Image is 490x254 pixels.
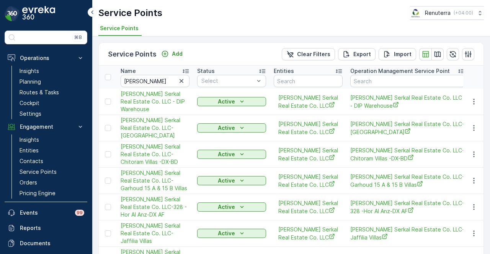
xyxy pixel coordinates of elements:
a: Naseer Bin Abdullatif Al Serkal Real Estate Co. LLC [278,120,338,136]
a: Naseer Bin Abdullatif Al Serkal Real Estate Co. LLC- Al Mankhool [121,116,189,139]
p: Operation Management Service Point [350,67,450,75]
a: Naseer Bin Abdullatif Al Serkal Real Estate Co. LLC [278,147,338,162]
p: Orders [20,179,37,186]
p: Clear Filters [297,50,330,58]
a: Reports [5,220,87,236]
a: Naseer Bin Abdullatif Al Serkal Real Estate Co. LLC-Chitoram Villas -DX-BD [350,147,465,162]
a: Documents [5,236,87,251]
p: 99 [77,210,83,216]
span: [PERSON_NAME] Serkal Real Estate Co. LLC- Garhoud 15 A & 15 B Villas [121,169,189,192]
p: Cockpit [20,99,39,107]
p: ( +04:00 ) [454,10,473,16]
span: [PERSON_NAME] Serkal Real Estate Co. LLC- [GEOGRAPHIC_DATA] [350,120,465,136]
button: Add [158,49,186,58]
p: Entities [274,67,294,75]
a: Naseer Bin Abdullatif Al Serkal Real Estate Co. LLC- Al Mankhool [350,120,465,136]
img: Screenshot_2024-07-26_at_13.33.01.png [410,9,422,17]
span: [PERSON_NAME] Serkal Real Estate Co. LLC-Jaffilia Villas [121,222,189,245]
a: Naseer Bin Abdullatif Al Serkal Real Estate Co. LLC-328 -Hor Al Anz-DX AF [121,196,189,218]
p: Renuterra [425,9,451,17]
span: [PERSON_NAME] Serkal Real Estate Co. LLC [278,147,338,162]
button: Engagement [5,119,87,134]
p: Active [218,230,235,237]
a: Naseer Bin Abdullatif Al Serkal Real Estate Co. LLC [278,94,338,110]
span: [PERSON_NAME] Serkal Real Estate Co. LLC-328 -Hor Al Anz-DX AF [350,199,465,215]
a: Naseer Bin Abdullatif Al Serkal Real Estate Co. LLC- Garhoud 15 A & 15 B Villas [350,173,465,189]
p: Reports [20,224,84,232]
p: Pricing Engine [20,189,56,197]
a: Naseer Bin Abdullatif Al Serkal Real Estate Co. LLC-328 -Hor Al Anz-DX AF [350,199,465,215]
a: Naseer Bin Abdullatif Al Serkal Real Estate Co. LLC - DIP Warehouse [121,90,189,113]
p: Active [218,150,235,158]
p: Status [197,67,215,75]
p: Operations [20,54,72,62]
span: [PERSON_NAME] Serkal Real Estate Co. LLC [278,226,338,241]
a: Naseer Bin Abdullatif Al Serkal Real Estate Co. LLC-Jaffilia Villas [121,222,189,245]
button: Renuterra(+04:00) [410,6,484,20]
p: Service Points [108,49,157,60]
input: Search [121,75,189,87]
a: Planning [16,76,87,87]
input: Search [274,75,343,87]
img: logo_dark-DEwI_e13.png [22,6,55,21]
a: Naseer Bin Abdullatif Al Serkal Real Estate Co. LLC [278,199,338,215]
img: logo [5,6,20,21]
button: Active [197,150,266,159]
a: Settings [16,108,87,119]
input: Search [350,75,465,87]
a: Contacts [16,156,87,167]
a: Entities [16,145,87,156]
p: Active [218,98,235,105]
span: [PERSON_NAME] Serkal Real Estate Co. LLC [278,199,338,215]
span: [PERSON_NAME] Serkal Real Estate Co. LLC-Jaffilia Villas [350,226,465,241]
p: Select [201,77,254,85]
a: Naseer Bin Abdullatif Al Serkal Real Estate Co. LLC- Garhoud 15 A & 15 B Villas [121,169,189,192]
span: [PERSON_NAME] Serkal Real Estate Co. LLC-Chitoram Villas -DX-BD [350,147,465,162]
p: Planning [20,78,41,86]
p: Service Points [98,7,162,19]
p: Documents [20,239,84,247]
div: Toggle Row Selected [105,178,111,184]
p: Service Points [20,168,57,176]
a: Naseer Bin Abdullatif Al Serkal Real Estate Co. LLC-Chitoram Villas -DX-BD [121,143,189,166]
span: [PERSON_NAME] Serkal Real Estate Co. LLC [278,173,338,189]
p: Contacts [20,157,43,165]
span: [PERSON_NAME] Serkal Real Estate Co. LLC-328 -Hor Al Anz-DX AF [121,196,189,218]
p: Export [353,50,371,58]
p: ⌘B [74,34,82,40]
span: [PERSON_NAME] Serkal Real Estate Co. LLC-Chitoram Villas -DX-BD [121,143,189,166]
span: [PERSON_NAME] Serkal Real Estate Co. LLC [278,94,338,110]
p: Name [121,67,136,75]
button: Active [197,229,266,238]
a: Naseer Bin Abdullatif Al Serkal Real Estate Co. LLC [278,226,338,241]
button: Export [338,48,376,60]
a: Service Points [16,167,87,177]
p: Insights [20,67,39,75]
span: [PERSON_NAME] Serkal Real Estate Co. LLC - DIP Warehouse [350,94,465,110]
p: Settings [20,110,41,118]
p: Active [218,124,235,132]
a: Orders [16,177,87,188]
p: Add [172,50,183,58]
p: Insights [20,136,39,144]
a: Naseer Bin Abdullatif Al Serkal Real Estate Co. LLC-Jaffilia Villas [350,226,465,241]
span: Service Points [100,24,139,32]
button: Active [197,97,266,106]
span: [PERSON_NAME] Serkal Real Estate Co. LLC- [GEOGRAPHIC_DATA] [121,116,189,139]
span: [PERSON_NAME] Serkal Real Estate Co. LLC [278,120,338,136]
button: Operations [5,50,87,66]
span: [PERSON_NAME] Serkal Real Estate Co. LLC- Garhoud 15 A & 15 B Villas [350,173,465,189]
button: Import [379,48,416,60]
p: Events [20,209,70,217]
a: Routes & Tasks [16,87,87,98]
a: Insights [16,134,87,145]
div: Toggle Row Selected [105,125,111,131]
button: Clear Filters [282,48,335,60]
a: Insights [16,66,87,76]
p: Entities [20,147,39,154]
p: Active [218,177,235,184]
span: [PERSON_NAME] Serkal Real Estate Co. LLC - DIP Warehouse [121,90,189,113]
button: Active [197,123,266,133]
div: Toggle Row Selected [105,151,111,157]
a: Pricing Engine [16,188,87,199]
